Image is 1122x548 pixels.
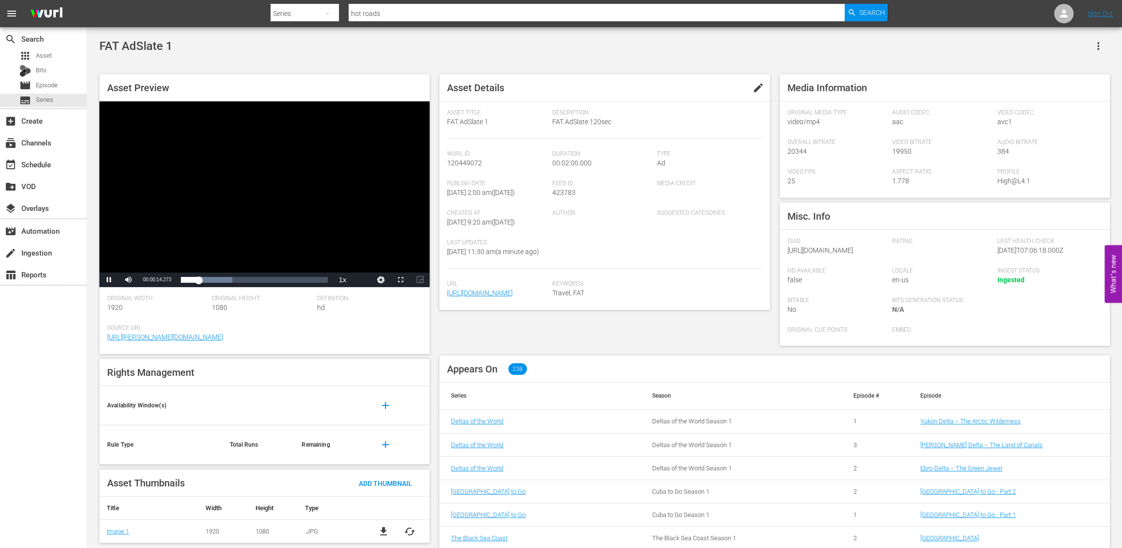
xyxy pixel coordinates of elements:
[451,441,503,449] a: Deltas of the World
[997,147,1009,155] span: 384
[552,189,576,196] span: 423783
[107,367,194,378] span: Rights Management
[753,82,764,94] span: edit
[99,101,430,287] div: Video Player
[5,269,16,281] span: Reports
[5,33,16,45] span: Search
[920,441,1042,449] a: [PERSON_NAME] Delta – The Land of Canals
[447,210,547,217] span: Created At
[212,295,312,303] span: Original Height
[294,425,366,465] th: Remaining
[5,226,16,237] span: Automation
[248,497,298,520] th: Height
[641,503,842,526] td: Cuba to Go Season 1
[447,82,504,94] span: Asset Details
[787,168,887,176] span: Video FPS
[447,248,539,256] span: [DATE] 11:30 am ( a minute ago )
[451,465,503,472] a: Deltas of the World
[36,51,52,61] span: Asset
[787,246,853,254] span: [URL][DOMAIN_NAME]
[317,295,417,303] span: Definition
[842,410,909,433] td: 1
[107,304,123,311] span: 1920
[641,456,842,480] td: Deltas of the World Season 1
[378,526,389,537] a: file_download
[447,180,547,188] span: Publish Date
[447,189,515,196] span: [DATE] 2:00 am ( [DATE] )
[36,81,58,90] span: Episode
[787,267,887,275] span: HD Available
[641,480,842,503] td: Cuba to Go Season 1
[410,273,430,287] button: Picture-in-Picture
[997,139,1097,146] span: Audio Bitrate
[5,247,16,259] span: Ingestion
[298,520,364,543] td: .JPG
[36,65,47,75] span: Bits
[920,488,1016,495] a: [GEOGRAPHIC_DATA] to Go - Part 2
[1105,245,1122,303] button: Open Feedback Widget
[107,295,207,303] span: Original Width
[552,288,757,298] span: Travel, FAT
[892,139,992,146] span: Video Bitrate
[845,4,887,21] button: Search
[222,425,294,465] th: Total Runs
[99,39,173,53] span: FAT AdSlate 1
[859,4,885,21] span: Search
[107,477,185,489] span: Asset Thumbnails
[747,76,770,99] button: edit
[380,439,391,451] span: add
[5,181,16,193] span: VOD
[997,177,1030,185] span: High@L4.1
[920,534,979,542] a: [GEOGRAPHIC_DATA]
[552,117,757,127] span: FAT AdSlate 120sec
[23,2,70,25] img: ans4CAIJ8jUAAAAAAAAAAAAAAAAAAAAAAAAgQb4GAAAAAAAAAAAAAAAAAAAAAAAAJMjXAAAAAAAAAAAAAAAAAAAAAAAAgAT5G...
[892,276,909,284] span: en-us
[892,267,992,275] span: Locale
[447,280,547,288] span: Url
[892,297,992,305] span: Bits Generation Status
[909,383,1110,410] th: Episode
[892,326,992,334] span: Embed
[920,511,1016,518] a: [GEOGRAPHIC_DATA] to Go - Part 1
[641,410,842,433] td: Deltas of the World Season 1
[351,480,420,487] span: Add Thumbnail
[447,118,488,126] span: FAT AdSlate 1
[19,65,31,77] div: Bits
[212,304,227,311] span: 1080
[439,383,641,410] th: Series
[447,150,547,158] span: Wurl Id
[509,363,527,375] span: 238
[657,159,665,167] span: Ad
[19,95,31,106] span: Series
[997,238,1097,245] span: Last Health Check
[447,289,513,297] a: [URL][DOMAIN_NAME]
[298,497,364,520] th: Type
[892,118,903,126] span: aac
[198,497,248,520] th: Width
[5,203,16,214] span: Overlays
[787,177,795,185] span: 25
[404,526,416,537] button: cached
[451,534,508,542] a: The Black Sea Coast
[842,383,909,410] th: Episode #
[99,273,119,287] button: Pause
[892,177,909,185] span: 1.778
[107,333,223,341] a: [URL][PERSON_NAME][DOMAIN_NAME]
[107,528,129,535] a: Image 1
[380,400,391,411] span: add
[892,238,992,245] span: Rating
[920,418,1021,425] a: Yukon Delta – The Arctic Wilderness
[552,280,757,288] span: Keywords
[920,465,1002,472] a: Ebro-Delta – The Green Jewel
[198,520,248,543] td: 1920
[19,50,31,62] span: Asset
[36,95,53,105] span: Series
[997,246,1063,254] span: [DATE]T07:06:18.000Z
[5,159,16,171] span: event_available
[552,150,652,158] span: Duration
[107,324,417,332] span: Source Url
[99,497,198,520] th: Title
[842,480,909,503] td: 2
[787,139,887,146] span: Overall Bitrate
[447,218,515,226] span: [DATE] 9:20 am ( [DATE] )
